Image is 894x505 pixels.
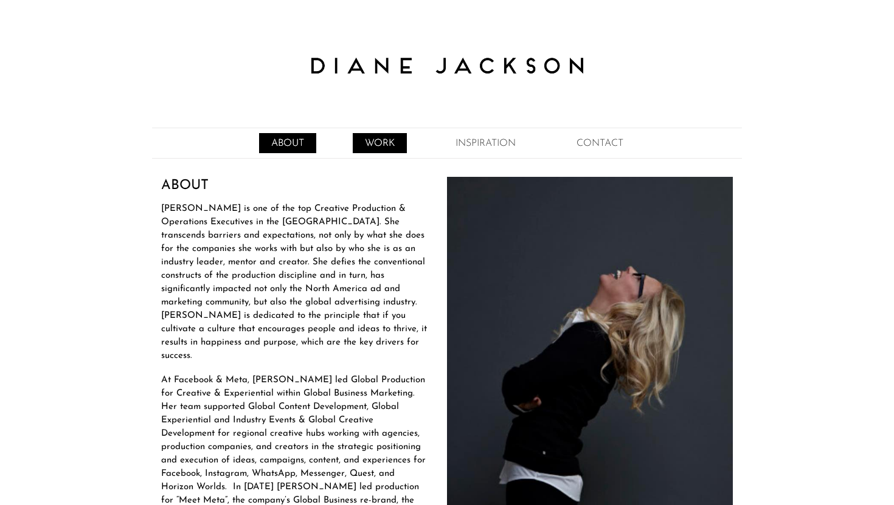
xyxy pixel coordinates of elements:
[161,202,733,363] p: [PERSON_NAME] is one of the top Creative Production & Operations Executives in the [GEOGRAPHIC_DA...
[161,177,733,194] h3: ABOUT
[353,133,407,153] a: WORK
[564,133,636,153] a: CONTACT
[443,133,528,153] a: INSPIRATION
[259,133,316,153] a: ABOUT
[295,38,599,94] img: Diane Jackson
